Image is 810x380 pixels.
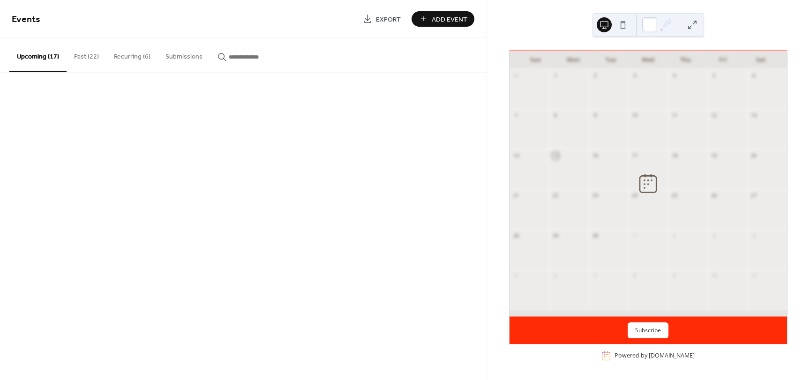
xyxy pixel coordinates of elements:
div: 19 [711,152,718,159]
span: Add Event [432,15,467,24]
div: 3 [711,232,718,239]
div: 5 [711,72,718,79]
div: 3 [631,72,638,79]
div: 9 [592,112,599,119]
div: 8 [552,112,559,119]
div: 10 [711,272,718,279]
div: 11 [750,272,757,279]
div: 14 [512,152,519,159]
button: Upcoming (17) [9,38,67,72]
div: 26 [711,192,718,199]
div: Wed [630,51,667,69]
div: Mon [555,51,592,69]
button: Submissions [158,38,210,71]
div: 1 [631,232,638,239]
a: Export [356,11,408,27]
div: Sun [517,51,555,69]
div: 6 [750,72,757,79]
div: 15 [552,152,559,159]
div: 17 [631,152,638,159]
div: 2 [671,232,678,239]
div: 30 [592,232,599,239]
div: 2 [592,72,599,79]
div: 22 [552,192,559,199]
a: [DOMAIN_NAME] [649,352,695,360]
div: 20 [750,152,757,159]
div: 10 [631,112,638,119]
div: 18 [671,152,678,159]
div: 13 [750,112,757,119]
div: 24 [631,192,638,199]
div: 16 [592,152,599,159]
div: 28 [512,232,519,239]
span: Events [12,10,40,29]
div: 7 [592,272,599,279]
div: 29 [552,232,559,239]
div: 12 [711,112,718,119]
div: 25 [671,192,678,199]
button: Recurring (6) [106,38,158,71]
div: Fri [705,51,742,69]
div: 21 [512,192,519,199]
div: 6 [552,272,559,279]
div: 4 [750,232,757,239]
button: Add Event [412,11,474,27]
div: 7 [512,112,519,119]
div: 5 [512,272,519,279]
div: 9 [671,272,678,279]
div: 4 [671,72,678,79]
div: 1 [552,72,559,79]
div: 11 [671,112,678,119]
div: Sat [742,51,780,69]
div: 27 [750,192,757,199]
div: 31 [512,72,519,79]
span: Export [376,15,401,24]
button: Subscribe [628,322,668,338]
div: 23 [592,192,599,199]
div: Powered by [615,352,695,360]
button: Past (22) [67,38,106,71]
div: Tue [592,51,630,69]
div: Thu [667,51,705,69]
div: 8 [631,272,638,279]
